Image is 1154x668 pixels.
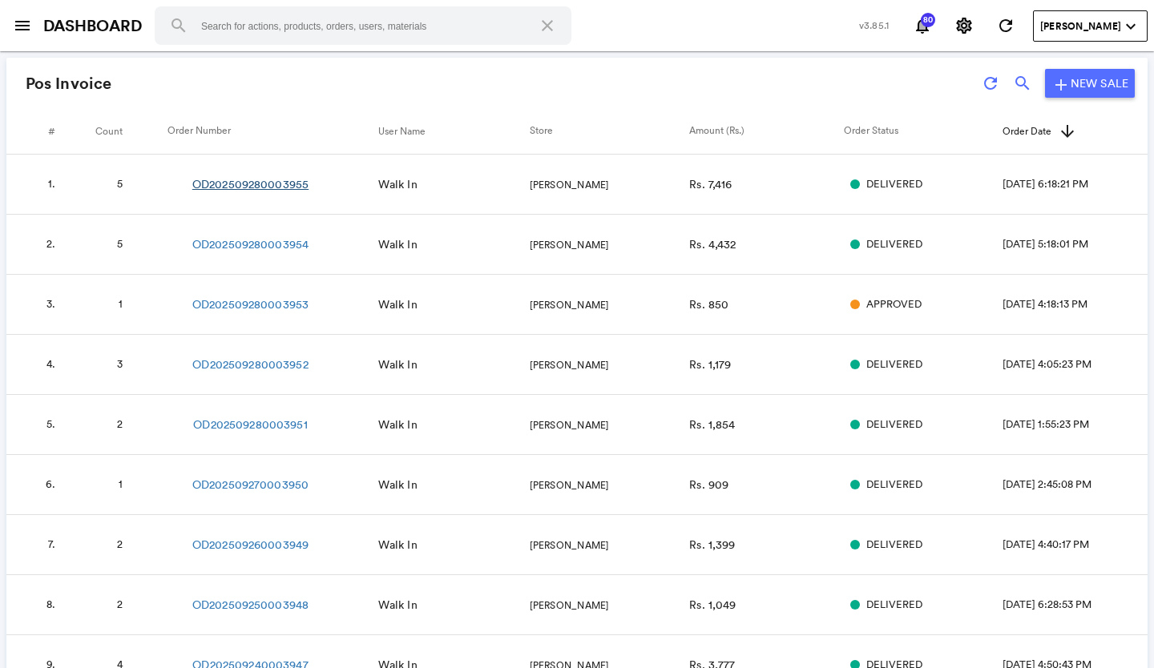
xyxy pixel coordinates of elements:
[119,477,123,491] span: 1
[192,236,309,252] a: OD202509280003954
[920,16,936,24] span: 80
[119,297,123,311] span: 1
[43,14,142,38] a: DASHBOARD
[378,477,418,492] span: Walk In
[1003,124,1051,138] span: Order Date
[378,124,426,138] span: User Name
[859,18,889,32] span: v3.85.1
[689,417,735,432] span: Rs. 1,854
[689,598,736,612] span: Rs. 1,049
[6,395,75,455] td: 5.
[192,296,309,312] a: OD202509280003953
[378,537,418,552] span: Walk In
[981,74,1000,93] md-icon: refresh
[689,297,728,312] span: Rs. 850
[6,155,75,215] td: 1.
[689,357,731,372] span: Rs. 1,179
[117,598,123,611] span: 2
[689,237,736,252] span: Rs. 4,432
[1003,515,1148,575] td: [DATE] 4:40:17 PM
[378,417,418,432] span: Walk In
[1003,155,1148,215] td: [DATE] 6:18:21 PM
[528,6,567,45] button: Clear
[866,297,922,312] span: APPROVED
[6,335,75,395] td: 4.
[75,109,167,154] th: Count
[378,177,418,191] span: Walk In
[530,298,608,312] span: [PERSON_NAME]
[6,575,75,635] td: 8.
[1003,575,1148,635] td: [DATE] 6:28:53 PM
[530,598,608,612] span: [PERSON_NAME]
[866,537,922,553] span: DELIVERED
[1121,17,1140,36] md-icon: expand_more
[990,10,1022,42] button: Refresh State
[530,109,689,154] th: Store
[530,238,608,252] span: [PERSON_NAME]
[689,177,732,191] span: Rs. 7,416
[866,477,922,493] span: DELIVERED
[167,109,377,154] th: Order Number
[530,418,608,432] span: [PERSON_NAME]
[1003,215,1148,275] td: [DATE] 5:18:01 PM
[996,16,1015,35] md-icon: refresh
[866,237,922,252] span: DELIVERED
[1071,76,1128,91] span: New Sale
[192,477,309,493] a: OD202509270003950
[117,537,123,551] span: 2
[1007,67,1039,99] button: search
[117,417,123,431] span: 2
[192,537,309,553] a: OD202509260003949
[159,6,198,45] button: Search
[689,109,843,154] th: Amount (Rs.)
[866,417,922,433] span: DELIVERED
[378,297,418,312] span: Walk In
[6,109,75,154] th: #
[913,16,932,35] md-icon: notifications
[6,10,38,42] button: open sidebar
[866,357,922,372] span: DELIVERED
[1003,455,1148,515] td: [DATE] 2:45:08 PM
[155,6,571,45] input: Search for actions, products, orders, users, materials
[689,537,735,552] span: Rs. 1,399
[6,215,75,275] td: 2.
[866,177,922,192] span: DELIVERED
[906,10,938,42] button: Notifications
[866,598,922,613] span: DELIVERED
[6,275,75,335] td: 3.
[530,358,608,372] span: [PERSON_NAME]
[530,478,608,492] span: [PERSON_NAME]
[948,10,980,42] button: Settings
[192,597,309,613] a: OD202509250003948
[538,16,557,35] md-icon: close
[689,477,728,492] span: Rs. 909
[26,74,111,92] h4: Pos Invoice
[117,237,123,251] span: 5
[192,356,308,372] a: OD202509280003952
[378,598,418,612] span: Walk In
[192,176,309,192] a: OD202509280003955
[1003,275,1148,335] td: [DATE] 4:18:13 PM
[1033,10,1148,42] button: User
[1040,19,1121,34] span: [PERSON_NAME]
[117,177,123,191] span: 5
[530,178,608,191] span: [PERSON_NAME]
[1045,69,1135,98] a: addNew Sale
[1003,335,1148,395] td: [DATE] 4:05:23 PM
[844,109,1003,154] th: Order Status
[193,416,307,433] a: OD202509280003951
[1003,395,1148,455] td: [DATE] 1:55:23 PM
[378,357,418,372] span: Walk In
[530,538,608,552] span: [PERSON_NAME]
[974,67,1007,99] button: refresh
[13,16,32,35] md-icon: menu
[1051,75,1071,95] md-icon: add
[378,237,418,252] span: Walk In
[169,16,188,35] md-icon: search
[117,357,123,371] span: 3
[6,515,75,575] td: 7.
[1058,122,1077,141] md-icon: arrow-up.svg
[954,16,974,35] md-icon: settings
[6,455,75,515] td: 6.
[1013,74,1032,93] md-icon: search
